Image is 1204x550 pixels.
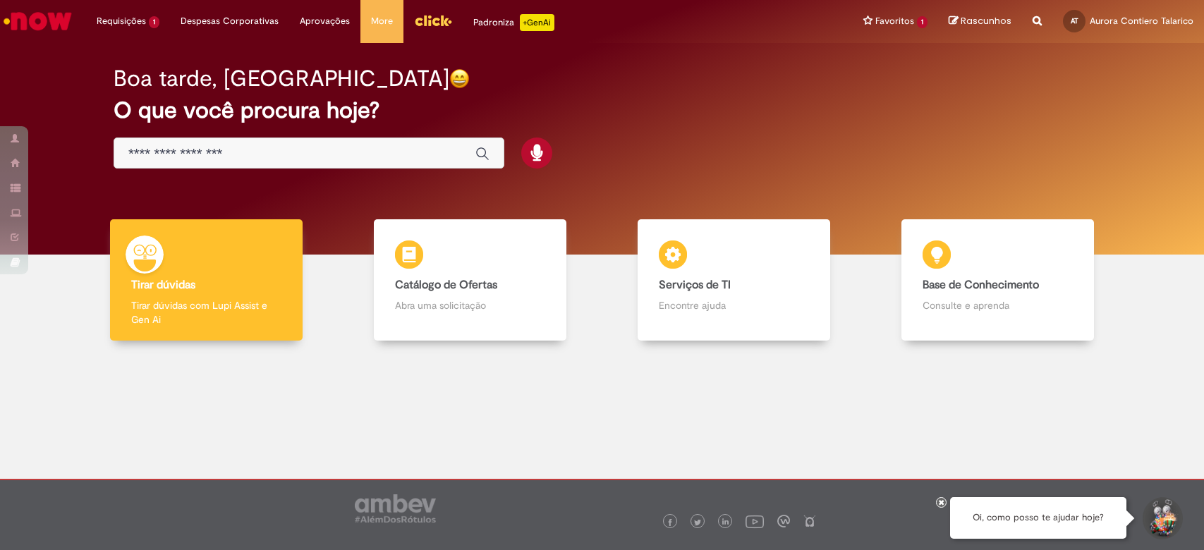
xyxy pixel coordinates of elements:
span: 1 [149,16,159,28]
a: Rascunhos [949,15,1011,28]
b: Tirar dúvidas [131,278,195,292]
a: Catálogo de Ofertas Abra uma solicitação [338,219,602,341]
button: Iniciar Conversa de Suporte [1141,497,1183,539]
img: logo_footer_youtube.png [746,512,764,530]
span: 1 [917,16,928,28]
p: Tirar dúvidas com Lupi Assist e Gen Ai [131,298,281,326]
h2: Boa tarde, [GEOGRAPHIC_DATA] [114,66,449,91]
span: Requisições [97,14,146,28]
p: Abra uma solicitação [395,298,545,312]
span: Favoritos [875,14,914,28]
p: +GenAi [520,14,554,31]
span: AT [1071,16,1078,25]
img: logo_footer_ambev_rotulo_gray.png [355,494,436,522]
img: logo_footer_linkedin.png [722,518,729,527]
img: logo_footer_workplace.png [777,515,790,527]
a: Serviços de TI Encontre ajuda [602,219,866,341]
img: happy-face.png [449,68,470,89]
span: Aprovações [300,14,350,28]
img: logo_footer_twitter.png [694,519,701,526]
img: click_logo_yellow_360x200.png [414,10,452,31]
span: Rascunhos [961,14,1011,28]
div: Padroniza [473,14,554,31]
span: More [371,14,393,28]
span: Despesas Corporativas [181,14,279,28]
img: ServiceNow [1,7,74,35]
p: Encontre ajuda [659,298,809,312]
h2: O que você procura hoje? [114,98,1090,123]
a: Tirar dúvidas Tirar dúvidas com Lupi Assist e Gen Ai [74,219,338,341]
b: Base de Conhecimento [923,278,1039,292]
b: Serviços de TI [659,278,731,292]
b: Catálogo de Ofertas [395,278,497,292]
span: Aurora Contiero Talarico [1090,15,1193,27]
a: Base de Conhecimento Consulte e aprenda [866,219,1130,341]
p: Consulte e aprenda [923,298,1073,312]
img: logo_footer_facebook.png [667,519,674,526]
div: Oi, como posso te ajudar hoje? [950,497,1126,539]
img: logo_footer_naosei.png [803,515,816,527]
